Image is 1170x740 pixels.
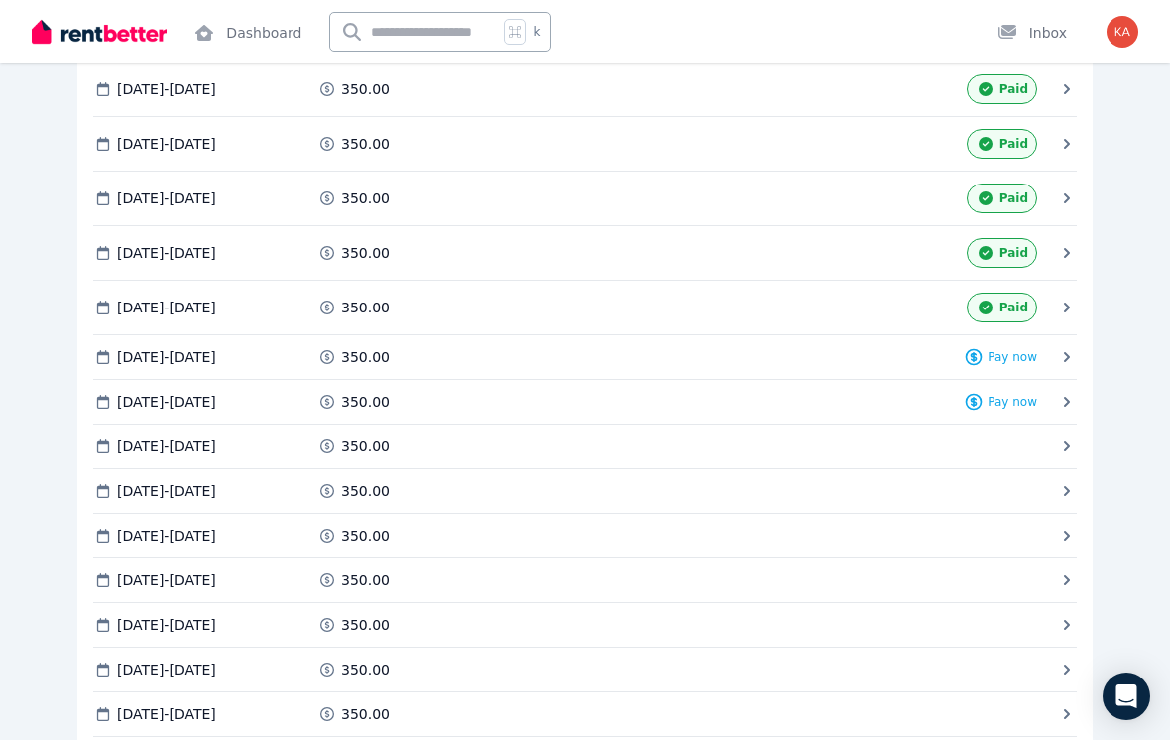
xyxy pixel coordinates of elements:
[341,704,390,724] span: 350.00
[117,615,216,635] span: [DATE] - [DATE]
[341,570,390,590] span: 350.00
[999,190,1028,206] span: Paid
[117,347,216,367] span: [DATE] - [DATE]
[117,481,216,501] span: [DATE] - [DATE]
[988,349,1037,365] span: Pay now
[1103,673,1150,720] div: Open Intercom Messenger
[341,660,390,679] span: 350.00
[32,17,167,47] img: RentBetter
[117,660,216,679] span: [DATE] - [DATE]
[341,436,390,456] span: 350.00
[341,526,390,546] span: 350.00
[341,298,390,317] span: 350.00
[341,134,390,154] span: 350.00
[117,570,216,590] span: [DATE] - [DATE]
[341,188,390,208] span: 350.00
[117,188,216,208] span: [DATE] - [DATE]
[997,23,1067,43] div: Inbox
[988,394,1037,410] span: Pay now
[999,81,1028,97] span: Paid
[999,245,1028,261] span: Paid
[117,134,216,154] span: [DATE] - [DATE]
[117,298,216,317] span: [DATE] - [DATE]
[533,24,540,40] span: k
[117,392,216,412] span: [DATE] - [DATE]
[1107,16,1138,48] img: Katherine Ainsworth
[999,300,1028,315] span: Paid
[341,243,390,263] span: 350.00
[341,615,390,635] span: 350.00
[999,136,1028,152] span: Paid
[341,347,390,367] span: 350.00
[117,243,216,263] span: [DATE] - [DATE]
[341,79,390,99] span: 350.00
[117,704,216,724] span: [DATE] - [DATE]
[117,436,216,456] span: [DATE] - [DATE]
[117,526,216,546] span: [DATE] - [DATE]
[117,79,216,99] span: [DATE] - [DATE]
[341,481,390,501] span: 350.00
[341,392,390,412] span: 350.00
